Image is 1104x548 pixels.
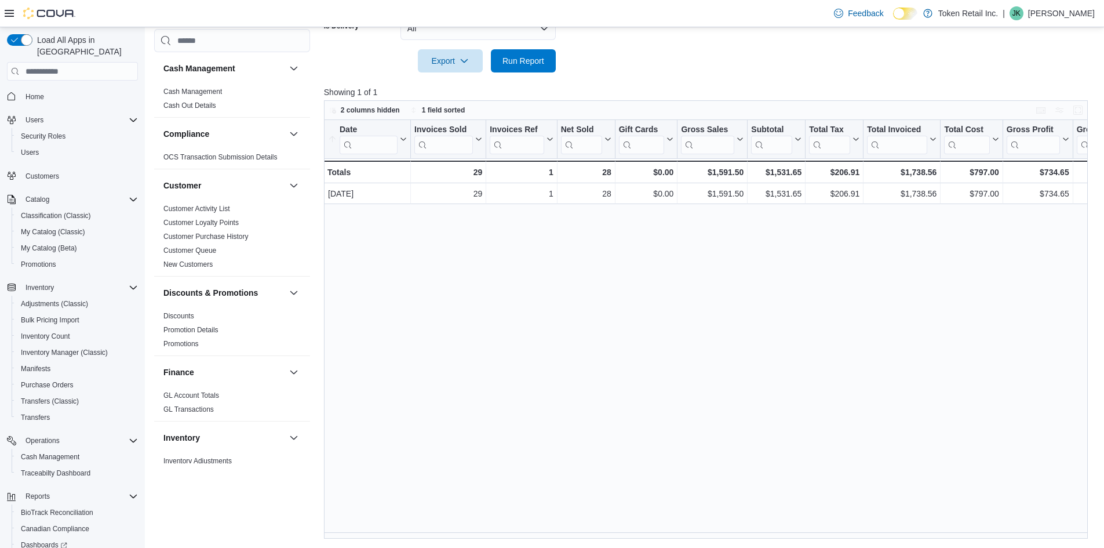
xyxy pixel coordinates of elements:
span: Customer Queue [163,246,216,255]
div: $206.91 [809,187,859,201]
div: 1 [490,165,553,179]
a: BioTrack Reconciliation [16,506,98,520]
span: Adjustments (Classic) [21,299,88,309]
div: $734.65 [1007,187,1069,201]
button: Purchase Orders [12,377,143,393]
span: GL Transactions [163,405,214,414]
a: Customer Purchase History [163,233,249,241]
div: Subtotal [751,125,792,136]
button: Operations [2,433,143,449]
button: Net Sold [560,125,611,154]
span: Operations [25,436,60,445]
button: Invoices Ref [490,125,553,154]
button: My Catalog (Classic) [12,224,143,240]
button: Discounts & Promotions [287,286,301,300]
div: $797.00 [944,165,999,179]
div: Gift Card Sales [618,125,664,154]
span: Operations [21,434,138,448]
a: Inventory Adjustments [163,457,232,465]
span: Load All Apps in [GEOGRAPHIC_DATA] [32,34,138,57]
span: Home [21,89,138,103]
div: $1,531.65 [751,187,801,201]
div: $206.91 [809,165,859,179]
button: 1 field sorted [406,103,470,117]
p: [PERSON_NAME] [1028,6,1095,20]
span: Purchase Orders [16,378,138,392]
div: Invoices Sold [414,125,473,136]
h3: Discounts & Promotions [163,287,258,299]
button: Compliance [287,127,301,141]
div: $1,738.56 [867,165,937,179]
div: $0.00 [618,165,673,179]
span: Reports [25,492,50,501]
span: My Catalog (Beta) [16,241,138,255]
button: Subtotal [751,125,801,154]
div: Gross Sales [681,125,734,136]
div: [DATE] [328,187,407,201]
button: Enter fullscreen [1071,103,1085,117]
span: Purchase Orders [21,380,74,390]
button: Transfers (Classic) [12,393,143,409]
a: Users [16,146,43,159]
span: Security Roles [16,129,138,143]
a: Traceabilty Dashboard [16,466,95,480]
button: Users [2,112,143,128]
div: Total Invoiced [867,125,927,136]
button: Gross Profit [1007,125,1069,154]
span: Feedback [848,8,883,19]
span: Cash Management [163,87,222,96]
a: Purchase Orders [16,378,78,392]
div: $797.00 [944,187,999,201]
button: My Catalog (Beta) [12,240,143,256]
span: Transfers (Classic) [16,394,138,408]
button: Reports [2,488,143,505]
button: Cash Management [163,63,285,74]
a: Promotions [16,257,61,271]
div: Net Sold [560,125,602,136]
div: Compliance [154,150,310,169]
div: Gift Cards [618,125,664,136]
span: Transfers [16,411,138,424]
button: BioTrack Reconciliation [12,505,143,521]
h3: Cash Management [163,63,235,74]
span: Classification (Classic) [16,209,138,223]
button: Compliance [163,128,285,140]
span: Classification (Classic) [21,211,91,220]
a: Classification (Classic) [16,209,96,223]
span: Bulk Pricing Import [21,315,79,325]
button: Users [12,144,143,161]
span: Promotions [163,339,199,349]
div: $1,591.50 [681,187,744,201]
button: Run Report [491,49,556,72]
div: 29 [414,165,482,179]
div: Total Cost [944,125,989,136]
span: Transfers (Classic) [21,397,79,406]
a: Canadian Compliance [16,522,94,536]
div: Customer [154,202,310,276]
div: Gross Profit [1007,125,1060,136]
span: 2 columns hidden [341,106,400,115]
span: OCS Transaction Submission Details [163,153,278,162]
span: Inventory [21,281,138,295]
button: Catalog [21,193,54,206]
span: Users [25,115,43,125]
button: Gross Sales [681,125,744,154]
p: Showing 1 of 1 [324,86,1096,98]
button: Total Invoiced [867,125,937,154]
a: GL Transactions [163,405,214,413]
a: Inventory Manager (Classic) [16,346,112,360]
span: Cash Out Details [163,101,216,110]
a: Cash Management [16,450,84,464]
button: Canadian Compliance [12,521,143,537]
span: Customer Loyalty Points [163,218,239,227]
span: Transfers [21,413,50,422]
a: My Catalog (Beta) [16,241,82,255]
div: Finance [154,389,310,421]
span: Manifests [16,362,138,376]
span: Customer Activity List [163,204,230,213]
span: Customers [21,169,138,183]
button: Export [418,49,483,72]
button: Total Cost [944,125,999,154]
button: Inventory Manager (Classic) [12,344,143,361]
span: GL Account Totals [163,391,219,400]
